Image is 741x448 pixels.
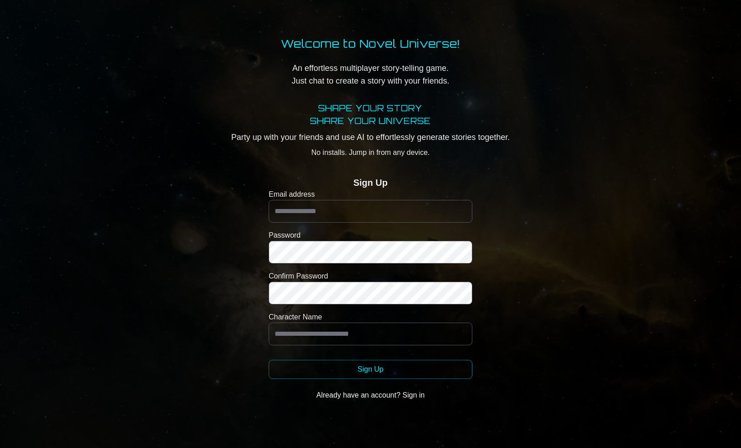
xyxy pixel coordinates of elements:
[269,312,472,323] label: Character Name
[281,36,460,51] h1: Welcome to Novel Universe!
[269,230,472,241] label: Password
[231,131,510,144] p: Party up with your friends and use AI to effortlessly generate stories together.
[269,189,472,200] label: Email address
[231,147,510,158] p: No installs. Jump in from any device.
[269,360,472,379] button: Sign Up
[231,102,510,114] h1: SHAPE YOUR STORY
[269,386,472,404] button: Already have an account? Sign in
[231,114,510,127] h2: SHARE YOUR UNIVERSE
[281,62,460,87] p: An effortless multiplayer story-telling game. Just chat to create a story with your friends.
[269,271,472,282] label: Confirm Password
[353,176,388,189] h2: Sign Up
